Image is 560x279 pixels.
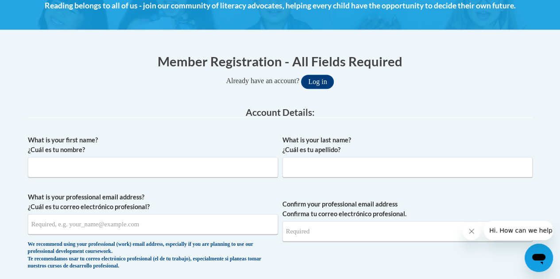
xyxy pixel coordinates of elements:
[525,244,553,272] iframe: Button to launch messaging window
[484,221,553,240] iframe: Message from company
[28,214,278,234] input: Metadata input
[28,241,278,270] div: We recommend using your professional (work) email address, especially if you are planning to use ...
[282,221,533,241] input: Required
[282,135,533,155] label: What is your last name? ¿Cuál es tu apellido?
[28,135,278,155] label: What is your first name? ¿Cuál es tu nombre?
[28,192,278,212] label: What is your professional email address? ¿Cuál es tu correo electrónico profesional?
[282,157,533,177] input: Metadata input
[226,77,300,84] span: Already have an account?
[463,222,480,240] iframe: Close message
[301,75,334,89] button: Log in
[28,157,278,177] input: Metadata input
[5,6,72,13] span: Hi. How can we help?
[246,107,315,118] span: Account Details:
[282,199,533,219] label: Confirm your professional email address Confirma tu correo electrónico profesional.
[28,52,533,70] h1: Member Registration - All Fields Required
